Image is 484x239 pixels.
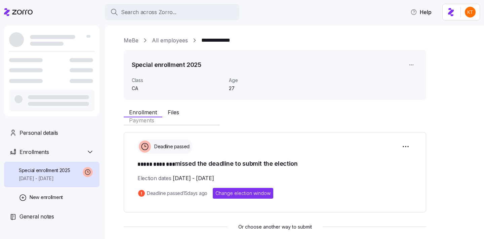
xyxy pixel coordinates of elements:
h1: missed the deadline to submit the election [137,159,412,169]
span: Age [229,77,296,84]
button: Help [405,5,437,19]
span: Personal details [19,129,58,137]
span: Change election window [215,190,271,197]
span: New enrollment [30,194,63,201]
span: Or choose another way to submit [124,223,426,231]
span: Enrollment [129,110,157,115]
span: Deadline passed [152,143,190,150]
span: [DATE] - [DATE] [173,174,214,183]
span: Payments [129,118,154,123]
span: Deadline passed 15 days ago [147,190,207,197]
span: Class [132,77,224,84]
span: Enrollments [19,148,49,156]
span: CA [132,85,224,92]
span: 27 [229,85,296,92]
button: Search across Zorro... [105,4,239,20]
span: Election dates [137,174,214,183]
h1: Special enrollment 2025 [132,61,201,69]
button: Change election window [213,188,273,199]
span: Files [168,110,179,115]
span: Search across Zorro... [121,8,176,16]
img: aad2ddc74cf02b1998d54877cdc71599 [465,7,476,17]
span: Special enrollment 2025 [19,167,70,174]
a: MeBe [124,36,138,45]
span: Help [410,8,432,16]
span: General notes [19,212,54,221]
span: [DATE] - [DATE] [19,175,70,182]
a: All employees [152,36,188,45]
